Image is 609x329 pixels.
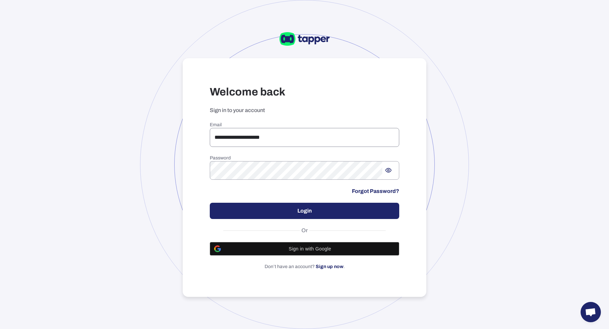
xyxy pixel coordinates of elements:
[225,246,395,251] span: Sign in with Google
[210,155,399,161] h6: Password
[352,188,399,195] a: Forgot Password?
[210,122,399,128] h6: Email
[210,264,399,270] p: Don’t have an account? .
[210,203,399,219] button: Login
[210,242,399,256] button: Sign in with Google
[300,227,310,234] span: Or
[316,264,343,269] a: Sign up now
[382,164,394,176] button: Show password
[581,302,601,322] a: Open chat
[210,85,399,99] h3: Welcome back
[210,107,399,114] p: Sign in to your account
